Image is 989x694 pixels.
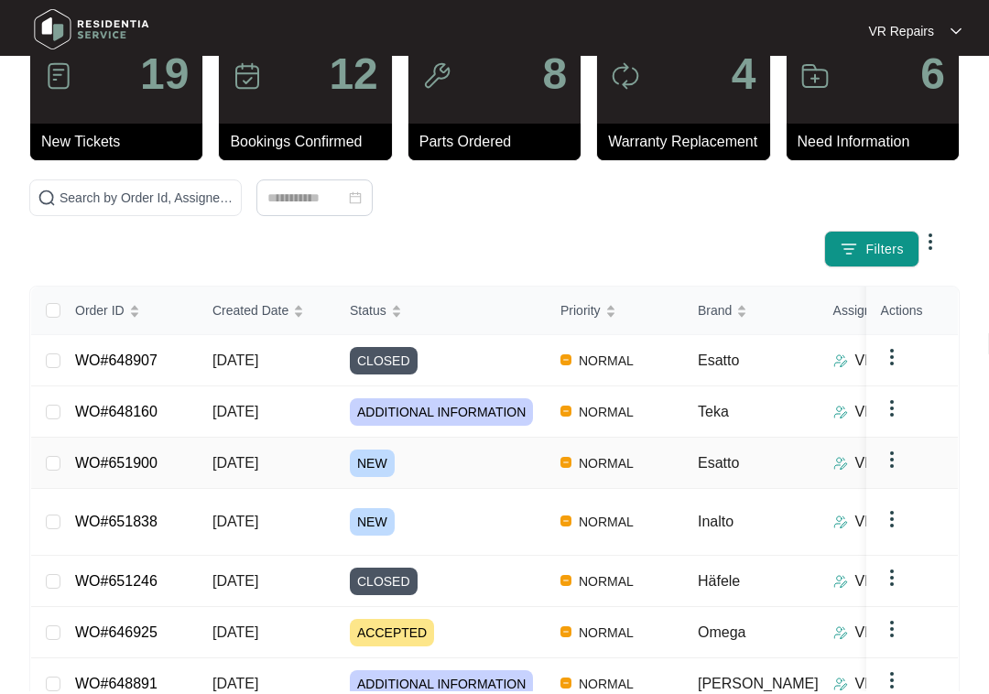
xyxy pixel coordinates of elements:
[833,303,886,323] span: Assignee
[698,576,740,591] span: Häfele
[350,452,395,480] span: NEW
[422,64,451,93] img: icon
[698,303,732,323] span: Brand
[560,357,571,368] img: Vercel Logo
[27,5,156,60] img: residentia service logo
[919,233,941,255] img: dropdown arrow
[855,624,930,646] p: VR Repairs
[60,190,234,211] input: Search by Order Id, Assignee Name, Customer Name, Brand and Model
[212,458,258,473] span: [DATE]
[560,460,571,471] img: Vercel Logo
[824,233,919,270] button: filter iconFilters
[698,355,739,371] span: Esatto
[855,455,930,477] p: VR Repairs
[560,578,571,589] img: Vercel Logo
[571,573,641,595] span: NORMAL
[881,621,903,643] img: dropdown arrow
[75,407,158,422] a: WO#648160
[855,573,930,595] p: VR Repairs
[868,25,934,43] p: VR Repairs
[41,134,202,156] p: New Tickets
[140,55,189,99] p: 19
[833,459,848,473] img: Assigner Icon
[75,516,158,532] a: WO#651838
[350,303,386,323] span: Status
[833,628,848,643] img: Assigner Icon
[608,134,769,156] p: Warranty Replacement
[329,55,377,99] p: 12
[560,680,571,691] img: Vercel Logo
[212,678,258,694] span: [DATE]
[542,55,567,99] p: 8
[233,64,262,93] img: icon
[855,404,930,426] p: VR Repairs
[350,622,434,649] span: ACCEPTED
[571,352,641,374] span: NORMAL
[571,514,641,536] span: NORMAL
[212,516,258,532] span: [DATE]
[571,624,641,646] span: NORMAL
[920,55,945,99] p: 6
[698,458,739,473] span: Esatto
[833,407,848,422] img: Assigner Icon
[881,400,903,422] img: dropdown arrow
[611,64,640,93] img: icon
[951,29,962,38] img: dropdown arrow
[212,407,258,422] span: [DATE]
[881,511,903,533] img: dropdown arrow
[419,134,581,156] p: Parts Ordered
[881,451,903,473] img: dropdown arrow
[75,576,158,591] a: WO#651246
[855,352,930,374] p: VR Repairs
[840,243,858,261] img: filter icon
[38,191,56,210] img: search-icon
[833,577,848,591] img: Assigner Icon
[230,134,391,156] p: Bookings Confirmed
[881,672,903,694] img: dropdown arrow
[560,408,571,419] img: Vercel Logo
[75,678,158,694] a: WO#648891
[866,289,958,338] th: Actions
[833,679,848,694] img: Assigner Icon
[198,289,335,338] th: Created Date
[60,289,198,338] th: Order ID
[798,134,959,156] p: Need Information
[855,514,930,536] p: VR Repairs
[350,401,533,428] span: ADDITIONAL INFORMATION
[865,243,904,262] span: Filters
[683,289,819,338] th: Brand
[833,356,848,371] img: Assigner Icon
[560,303,601,323] span: Priority
[571,455,641,477] span: NORMAL
[800,64,830,93] img: icon
[350,511,395,538] span: NEW
[698,516,734,532] span: Inalto
[732,55,756,99] p: 4
[212,303,288,323] span: Created Date
[75,458,158,473] a: WO#651900
[571,404,641,426] span: NORMAL
[546,289,683,338] th: Priority
[212,576,258,591] span: [DATE]
[833,517,848,532] img: Assigner Icon
[698,627,745,643] span: Omega
[212,627,258,643] span: [DATE]
[881,349,903,371] img: dropdown arrow
[560,629,571,640] img: Vercel Logo
[698,678,819,694] span: [PERSON_NAME]
[350,570,418,598] span: CLOSED
[75,627,158,643] a: WO#646925
[881,569,903,591] img: dropdown arrow
[350,350,418,377] span: CLOSED
[75,355,158,371] a: WO#648907
[335,289,546,338] th: Status
[212,355,258,371] span: [DATE]
[75,303,125,323] span: Order ID
[698,407,729,422] span: Teka
[44,64,73,93] img: icon
[560,518,571,529] img: Vercel Logo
